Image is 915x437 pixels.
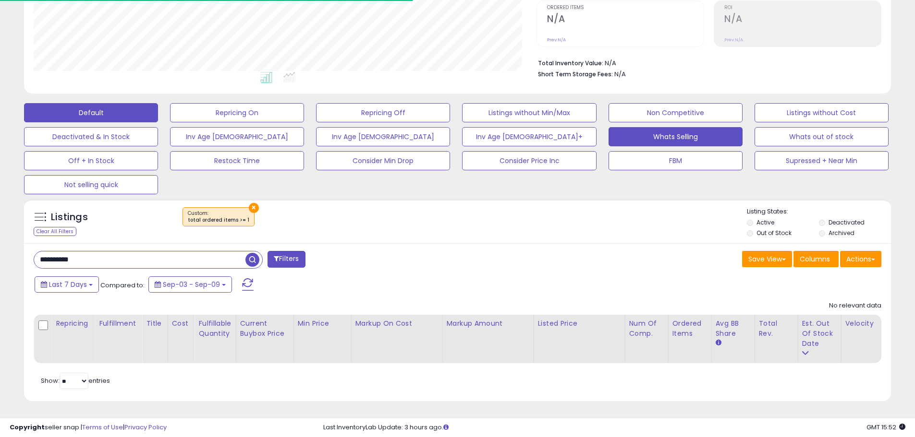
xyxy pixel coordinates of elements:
button: Listings without Cost [755,103,889,122]
button: Whats out of stock [755,127,889,146]
span: Compared to: [100,281,145,290]
button: × [249,203,259,213]
label: Active [756,218,774,226]
strong: Copyright [10,423,45,432]
h2: N/A [547,13,704,26]
div: Repricing [56,319,91,329]
div: Listed Price [538,319,621,329]
div: Title [146,319,163,329]
span: N/A [614,70,626,79]
div: Last InventoryLab Update: 3 hours ago. [323,423,905,432]
div: Est. Out Of Stock Date [802,319,837,349]
div: Num of Comp. [629,319,664,339]
button: Listings without Min/Max [462,103,596,122]
div: Fulfillment [99,319,138,329]
button: Consider Price Inc [462,151,596,170]
button: Not selling quick [24,175,158,194]
span: Show: entries [41,376,110,385]
small: Avg BB Share. [716,339,721,347]
li: N/A [538,57,874,68]
button: Off + In Stock [24,151,158,170]
button: Inv Age [DEMOGRAPHIC_DATA] [170,127,304,146]
button: Deactivated & In Stock [24,127,158,146]
button: Inv Age [DEMOGRAPHIC_DATA]+ [462,127,596,146]
button: Sep-03 - Sep-09 [148,276,232,293]
button: Consider Min Drop [316,151,450,170]
h2: N/A [724,13,881,26]
button: Repricing On [170,103,304,122]
div: Total Rev. [759,319,794,339]
a: Privacy Policy [124,423,167,432]
div: Current Buybox Price [240,319,290,339]
div: Avg BB Share [716,319,751,339]
h5: Listings [51,211,88,224]
div: total ordered items >= 1 [188,217,249,224]
button: Default [24,103,158,122]
span: ROI [724,5,881,11]
span: Last 7 Days [49,280,87,289]
button: Last 7 Days [35,276,99,293]
th: The percentage added to the cost of goods (COGS) that forms the calculator for Min & Max prices. [351,315,442,363]
span: Columns [800,254,830,264]
button: Supressed + Near Min [755,151,889,170]
button: Filters [268,251,305,268]
button: Whats Selling [609,127,743,146]
div: Velocity [845,319,880,329]
button: Non Competitive [609,103,743,122]
button: FBM [609,151,743,170]
button: Restock Time [170,151,304,170]
label: Out of Stock [756,229,792,237]
small: Prev: N/A [547,37,566,43]
p: Listing States: [747,207,891,216]
small: Prev: N/A [724,37,743,43]
button: Repricing Off [316,103,450,122]
button: Save View [742,251,792,267]
div: No relevant data [829,301,881,310]
a: Terms of Use [82,423,123,432]
button: Columns [793,251,839,267]
div: Fulfillable Quantity [198,319,232,339]
div: Min Price [298,319,347,329]
div: Markup Amount [447,319,530,329]
button: Inv Age [DEMOGRAPHIC_DATA] [316,127,450,146]
label: Deactivated [829,218,865,226]
div: Markup on Cost [355,319,439,329]
div: Clear All Filters [34,227,76,236]
div: Cost [172,319,191,329]
span: Ordered Items [547,5,704,11]
label: Archived [829,229,854,237]
span: 2025-09-17 15:52 GMT [866,423,905,432]
b: Short Term Storage Fees: [538,70,613,78]
b: Total Inventory Value: [538,59,603,67]
span: Sep-03 - Sep-09 [163,280,220,289]
div: seller snap | | [10,423,167,432]
div: Ordered Items [672,319,708,339]
button: Actions [840,251,881,267]
span: Custom: [188,210,249,224]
